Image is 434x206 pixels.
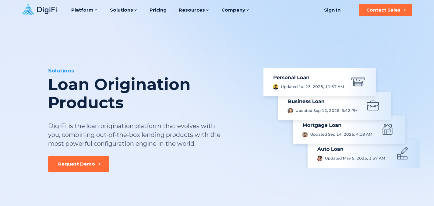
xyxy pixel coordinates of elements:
a: Sign In [317,4,348,16]
div: DigiFi is the loan origination platform that evolves with you, combining out-of-the-box lending p... [48,122,221,148]
button: Request Demo [48,156,109,172]
div: Loan Origination Products [48,75,253,112]
div: Contact Sales [366,7,400,13]
div: Request Demo [58,161,95,167]
button: Contact Sales [359,4,412,16]
div: Solutions [48,67,253,74]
